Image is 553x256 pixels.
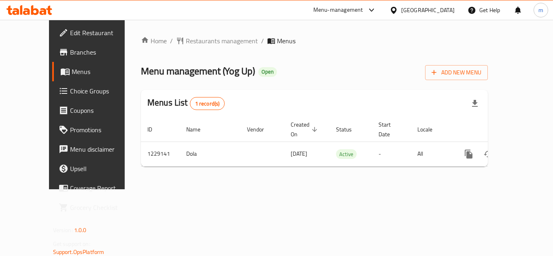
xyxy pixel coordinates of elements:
[70,47,135,57] span: Branches
[411,142,453,166] td: All
[336,125,362,134] span: Status
[379,120,401,139] span: Start Date
[180,142,240,166] td: Dola
[52,62,141,81] a: Menus
[417,125,443,134] span: Locale
[52,81,141,101] a: Choice Groups
[372,142,411,166] td: -
[52,120,141,140] a: Promotions
[74,225,87,235] span: 1.0.0
[459,144,479,164] button: more
[261,36,264,46] li: /
[52,159,141,178] a: Upsell
[70,86,135,96] span: Choice Groups
[170,36,173,46] li: /
[190,100,225,108] span: 1 record(s)
[186,36,258,46] span: Restaurants management
[141,62,255,80] span: Menu management ( Yog Up )
[336,150,357,159] span: Active
[141,117,543,167] table: enhanced table
[453,117,543,142] th: Actions
[147,97,225,110] h2: Menus List
[141,36,488,46] nav: breadcrumb
[291,148,307,159] span: [DATE]
[52,23,141,42] a: Edit Restaurant
[432,68,481,78] span: Add New Menu
[147,125,163,134] span: ID
[52,101,141,120] a: Coupons
[72,67,135,76] span: Menus
[538,6,543,15] span: m
[53,239,90,249] span: Get support on:
[176,36,258,46] a: Restaurants management
[258,68,277,75] span: Open
[52,178,141,198] a: Coverage Report
[70,183,135,193] span: Coverage Report
[70,144,135,154] span: Menu disclaimer
[70,203,135,212] span: Grocery Checklist
[313,5,363,15] div: Menu-management
[141,142,180,166] td: 1229141
[479,144,498,164] button: Change Status
[465,94,485,113] div: Export file
[277,36,296,46] span: Menus
[336,149,357,159] div: Active
[186,125,211,134] span: Name
[52,140,141,159] a: Menu disclaimer
[291,120,320,139] span: Created On
[190,97,225,110] div: Total records count
[70,164,135,173] span: Upsell
[70,28,135,38] span: Edit Restaurant
[401,6,455,15] div: [GEOGRAPHIC_DATA]
[70,106,135,115] span: Coupons
[53,225,73,235] span: Version:
[247,125,274,134] span: Vendor
[52,198,141,217] a: Grocery Checklist
[70,125,135,135] span: Promotions
[425,65,488,80] button: Add New Menu
[141,36,167,46] a: Home
[52,42,141,62] a: Branches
